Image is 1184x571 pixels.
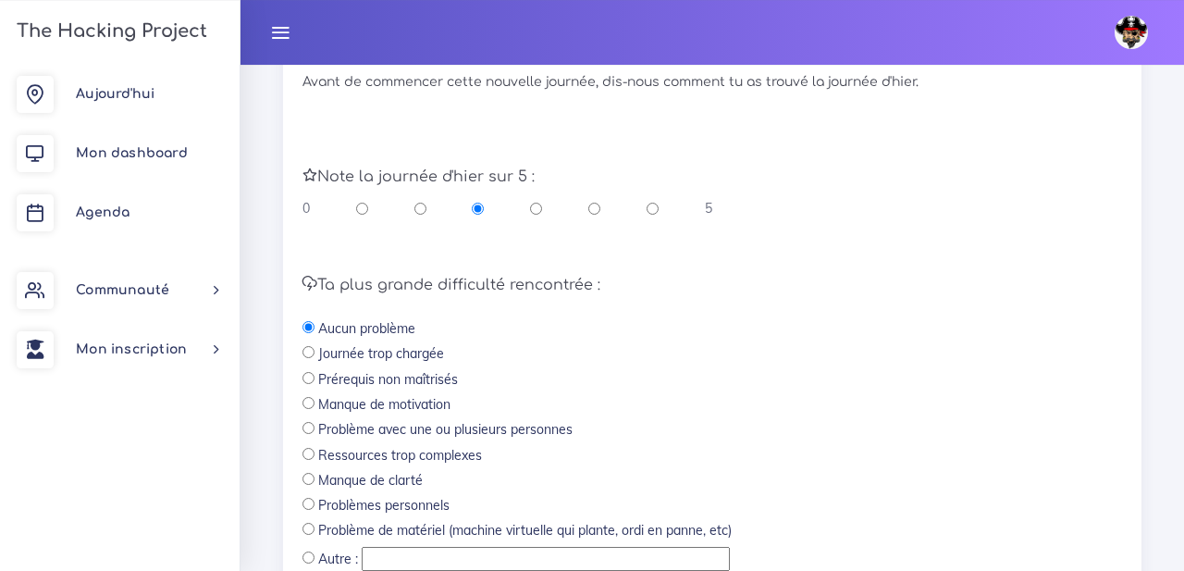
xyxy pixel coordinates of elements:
span: Aujourd'hui [76,87,154,101]
label: Ressources trop complexes [318,446,482,465]
div: 0 5 [302,199,712,217]
label: Problèmes personnels [318,496,450,515]
h5: Ta plus grande difficulté rencontrée : [302,277,1122,294]
label: Prérequis non maîtrisés [318,370,458,389]
label: Manque de motivation [318,395,450,414]
label: Manque de clarté [318,471,423,490]
span: Communauté [76,283,169,297]
span: Mon dashboard [76,146,188,160]
img: avatar [1115,16,1148,49]
label: Problème avec une ou plusieurs personnes [318,420,573,439]
h3: The Hacking Project [11,21,207,42]
label: Aucun problème [318,319,415,338]
span: Mon inscription [76,342,187,356]
label: Journée trop chargée [318,344,444,363]
span: Agenda [76,205,129,219]
label: Autre : [318,550,358,568]
h5: Note la journée d'hier sur 5 : [302,168,1122,186]
label: Problème de matériel (machine virtuelle qui plante, ordi en panne, etc) [318,521,732,540]
h6: Avant de commencer cette nouvelle journée, dis-nous comment tu as trouvé la journée d'hier. [302,75,1122,91]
